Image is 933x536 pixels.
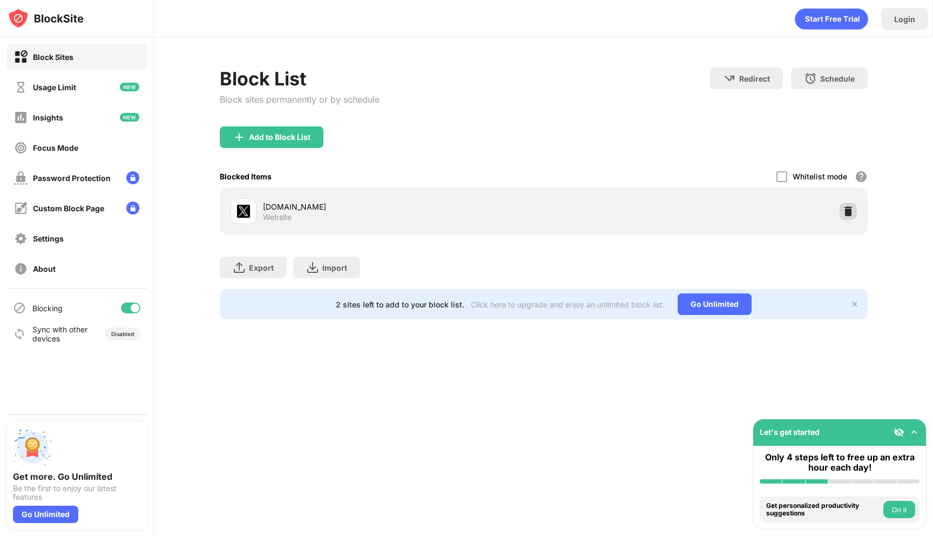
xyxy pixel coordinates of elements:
[14,111,28,124] img: insights-off.svg
[33,52,73,62] div: Block Sites
[336,300,464,309] div: 2 sites left to add to your block list.
[13,327,26,340] img: sync-icon.svg
[126,202,139,215] img: lock-menu.svg
[13,301,26,314] img: blocking-icon.svg
[249,263,274,272] div: Export
[793,172,847,181] div: Whitelist mode
[14,141,28,155] img: focus-off.svg
[14,232,28,245] img: settings-off.svg
[760,427,820,437] div: Let's get started
[894,15,915,24] div: Login
[14,50,28,64] img: block-on.svg
[883,501,915,518] button: Do it
[8,8,84,29] img: logo-blocksite.svg
[111,331,134,337] div: Disabled
[13,506,78,523] div: Go Unlimited
[120,113,139,122] img: new-icon.svg
[126,171,139,184] img: lock-menu.svg
[33,83,76,92] div: Usage Limit
[14,171,28,185] img: password-protection-off.svg
[894,427,904,438] img: eye-not-visible.svg
[33,143,78,152] div: Focus Mode
[263,201,544,212] div: [DOMAIN_NAME]
[33,234,64,243] div: Settings
[237,205,250,218] img: favicons
[14,262,28,276] img: about-off.svg
[909,427,920,438] img: omni-setup-toggle.svg
[471,300,665,309] div: Click here to upgrade and enjoy an unlimited block list.
[33,173,111,183] div: Password Protection
[220,172,272,181] div: Blocked Items
[795,8,868,30] div: animation
[120,83,139,91] img: new-icon.svg
[760,452,920,473] div: Only 4 steps left to free up an extra hour each day!
[220,94,380,105] div: Block sites permanently or by schedule
[220,68,380,90] div: Block List
[13,471,140,482] div: Get more. Go Unlimited
[32,325,88,343] div: Sync with other devices
[249,133,310,142] div: Add to Block List
[32,304,63,313] div: Blocking
[14,202,28,215] img: customize-block-page-off.svg
[33,264,56,273] div: About
[33,204,104,213] div: Custom Block Page
[820,74,855,83] div: Schedule
[14,81,28,94] img: time-usage-off.svg
[263,212,292,222] div: Website
[13,484,140,501] div: Be the first to enjoy our latest features
[33,113,63,122] div: Insights
[13,428,52,467] img: push-unlimited.svg
[678,293,752,315] div: Go Unlimited
[322,263,347,272] div: Import
[850,300,859,309] img: x-button.svg
[766,502,881,518] div: Get personalized productivity suggestions
[739,74,770,83] div: Redirect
